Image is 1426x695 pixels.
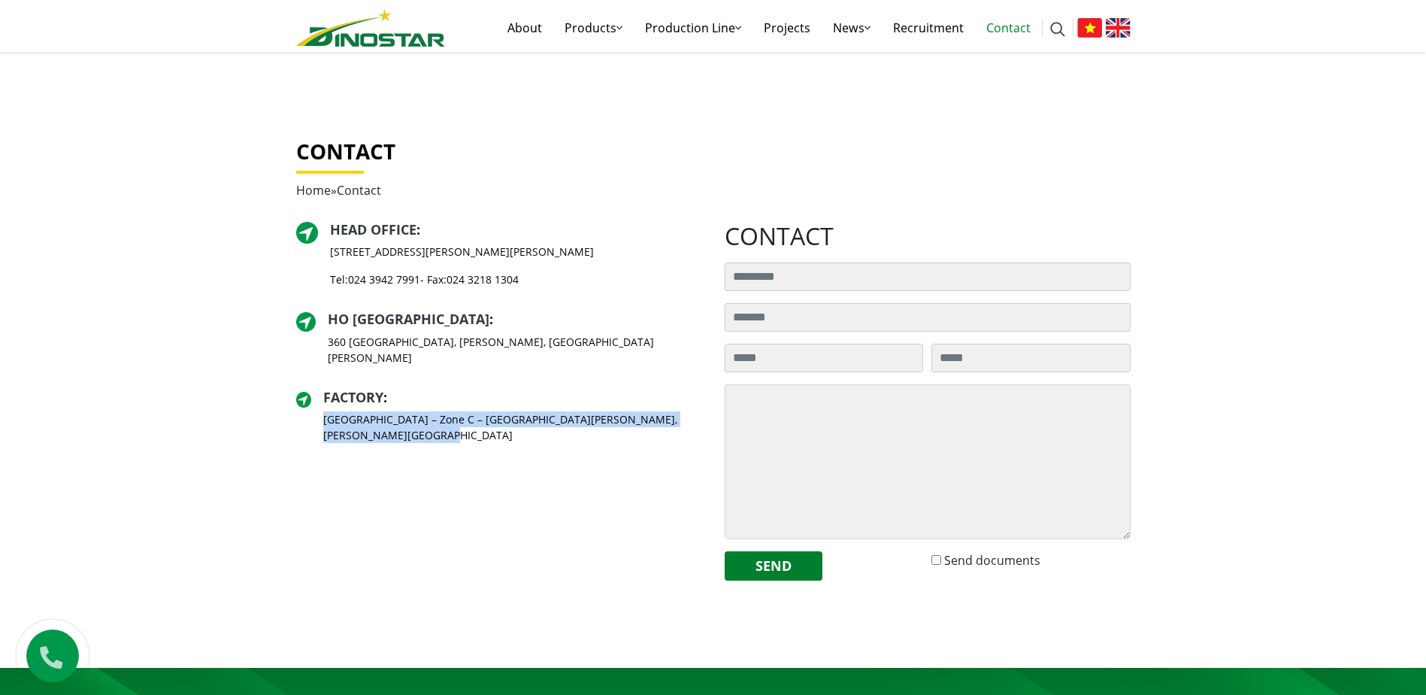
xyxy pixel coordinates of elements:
[330,272,594,287] p: Tel: - Fax:
[1106,18,1131,38] img: English
[328,311,702,328] h2: :
[725,551,822,581] button: Send
[296,182,331,199] a: Home
[323,388,383,406] a: Factory
[447,272,519,287] a: 024 3218 1304
[496,4,553,52] a: About
[296,392,311,407] img: directer
[296,222,318,244] img: directer
[725,222,1131,250] h2: contact
[296,312,316,332] img: directer
[975,4,1042,52] a: Contact
[944,551,1040,569] label: Send documents
[348,272,420,287] a: 024 3942 7991
[328,334,702,366] p: 360 [GEOGRAPHIC_DATA], [PERSON_NAME], [GEOGRAPHIC_DATA][PERSON_NAME]
[752,4,822,52] a: Projects
[323,411,702,443] p: [GEOGRAPHIC_DATA] – Zone C – [GEOGRAPHIC_DATA][PERSON_NAME], [PERSON_NAME][GEOGRAPHIC_DATA]
[1050,22,1065,37] img: search
[337,182,381,199] span: Contact
[296,139,1131,165] h1: Contact
[328,310,489,328] a: HO [GEOGRAPHIC_DATA]
[330,244,594,259] p: [STREET_ADDRESS][PERSON_NAME][PERSON_NAME]
[553,4,634,52] a: Products
[634,4,752,52] a: Production Line
[1077,18,1102,38] img: Tiếng Việt
[882,4,975,52] a: Recruitment
[330,222,594,238] h2: :
[296,9,445,47] img: logo
[296,182,381,199] span: »
[330,220,416,238] a: Head Office
[822,4,882,52] a: News
[323,390,702,406] h2: :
